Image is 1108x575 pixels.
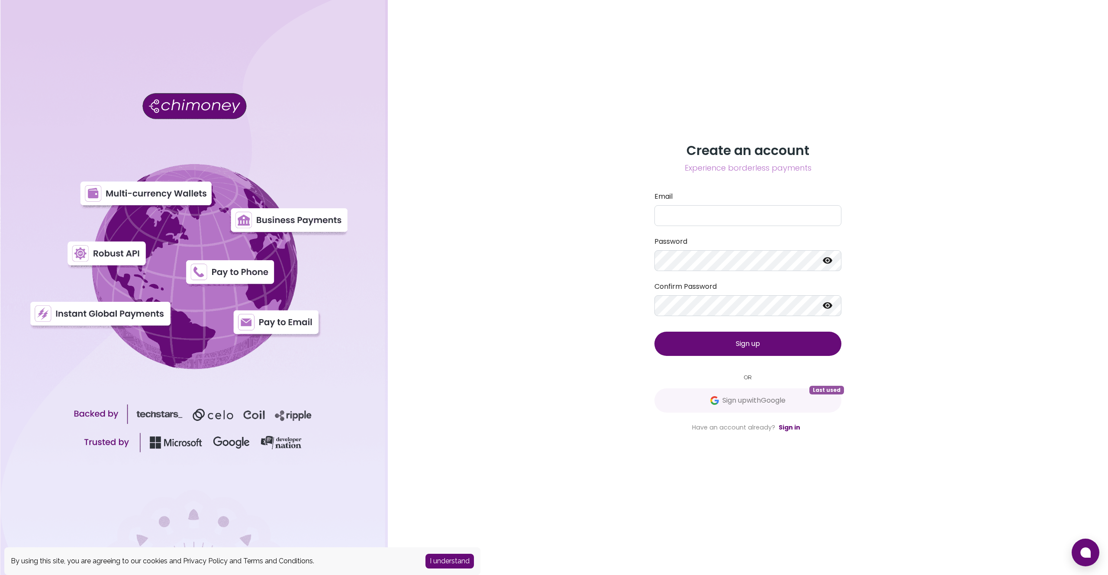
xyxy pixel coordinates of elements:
button: Accept cookies [425,554,474,569]
label: Email [654,191,841,202]
button: Sign up [654,332,841,356]
span: Sign up [736,339,760,349]
label: Password [654,236,841,247]
span: Experience borderless payments [654,162,841,174]
h3: Create an account [654,143,841,158]
img: Google [710,396,719,405]
a: Privacy Policy [183,557,228,565]
button: Open chat window [1072,539,1099,566]
label: Confirm Password [654,281,841,292]
a: Terms and Conditions [243,557,313,565]
button: GoogleSign upwithGoogleLast used [654,388,841,413]
a: Sign in [779,423,800,432]
span: Have an account already? [692,423,775,432]
div: By using this site, you are agreeing to our cookies and and . [11,556,412,566]
span: Last used [809,386,844,394]
span: Sign up with Google [722,395,786,406]
small: OR [654,373,841,381]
